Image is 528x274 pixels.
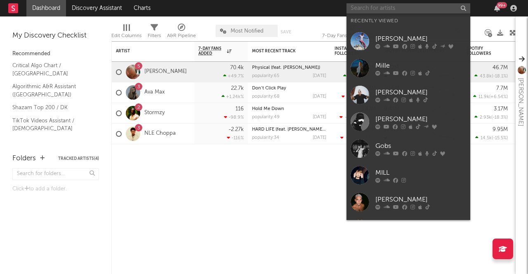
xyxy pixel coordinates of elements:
div: ( ) [343,73,376,79]
div: MILL [375,168,466,178]
a: [PERSON_NAME] [144,68,187,75]
div: ( ) [474,73,508,79]
a: [PERSON_NAME] [346,189,470,215]
a: Shazam Top 200 / DK [12,103,91,112]
a: HARD LIFE (feat. [PERSON_NAME][US_STATE]) [252,127,349,132]
div: [DATE] [313,115,326,119]
a: Mille [346,55,470,82]
div: Spotify Followers [467,46,495,56]
div: [DATE] [313,136,326,140]
a: [PERSON_NAME] [346,108,470,135]
div: Filters [148,21,161,44]
a: TikTok Videos Assistant / [DEMOGRAPHIC_DATA] [12,116,91,133]
span: -18.3 % [493,115,507,120]
span: +6.54 % [490,95,507,99]
div: 3.17M [494,106,508,112]
div: HARD LIFE (feat. Carey Washington) [252,127,326,132]
a: Don’t Click Play [252,86,286,91]
div: [PERSON_NAME] [375,194,466,204]
div: Hold Me Down [252,107,326,111]
div: Instagram Followers [335,46,363,56]
a: Gobs [346,135,470,162]
div: ( ) [339,115,376,120]
a: Physical (feat. [PERSON_NAME]) [252,66,320,70]
div: Gobs [375,141,466,151]
a: Hold Me Down [252,107,284,111]
div: 99 + [497,2,507,8]
div: ( ) [340,135,376,141]
div: Edit Columns [111,21,141,44]
div: [DATE] [313,74,326,78]
div: popularity: 65 [252,74,279,78]
div: popularity: 68 [252,94,280,99]
button: Save [280,30,291,34]
a: [PERSON_NAME] [346,28,470,55]
a: TikTok Sounds Assistant / Nordics [12,137,91,154]
span: 43.8k [480,74,492,79]
div: [PERSON_NAME] [375,114,466,124]
div: 7-Day Fans Added (7-Day Fans Added) [322,21,384,44]
span: 7-Day Fans Added [198,46,225,56]
div: +49.7 % [223,73,244,79]
button: 99+ [494,5,500,12]
div: Filters [148,31,161,41]
div: 70.4k [230,65,244,70]
div: ( ) [475,135,508,141]
div: Edit Columns [111,31,141,41]
div: Most Recent Track [252,49,314,54]
div: ( ) [474,115,508,120]
div: [PERSON_NAME] [516,78,526,126]
a: [PERSON_NAME] [346,82,470,108]
a: KESI [346,215,470,242]
input: Search for artists [346,3,470,14]
div: popularity: 49 [252,115,280,119]
a: NLE Choppa [144,130,176,137]
div: -2.27k [229,127,244,132]
div: Folders [12,154,36,164]
span: -2.55k [345,115,358,120]
div: Artist [116,49,178,54]
a: Stormzy [144,110,165,117]
span: -18.1 % [493,74,507,79]
div: popularity: 34 [252,136,279,140]
span: 11.9k [478,95,489,99]
div: ( ) [342,94,376,99]
span: -18.2k [346,136,359,141]
div: ( ) [473,94,508,99]
a: Critical Algo Chart / [GEOGRAPHIC_DATA] [12,61,91,78]
span: 2.93k [480,115,491,120]
a: Algorithmic A&R Assistant ([GEOGRAPHIC_DATA]) [12,82,91,99]
div: Click to add a folder. [12,184,99,194]
span: -15.5 % [493,136,507,141]
div: Recently Viewed [351,16,466,26]
a: MILL [346,162,470,189]
a: Ava Max [144,89,165,96]
div: A&R Pipeline [167,31,196,41]
div: Don’t Click Play [252,86,326,91]
div: 9.95M [493,127,508,132]
div: -98.9 % [224,115,244,120]
div: [DATE] [313,94,326,99]
div: 46.7M [493,65,508,70]
span: 14.5k [481,136,492,141]
input: Search for folders... [12,168,99,180]
div: My Discovery Checklist [12,31,99,41]
div: A&R Pipeline [167,21,196,44]
button: Tracked Artists(4) [58,157,99,161]
div: 22.7k [231,86,244,91]
div: 7.7M [496,86,508,91]
div: 7-Day Fans Added (7-Day Fans Added) [322,31,384,41]
div: +1.24k % [222,94,244,99]
div: Recommended [12,49,99,59]
div: [PERSON_NAME] [375,34,466,44]
div: -116 % [227,135,244,141]
span: Most Notified [231,28,264,34]
div: Mille [375,61,466,70]
div: [PERSON_NAME] [375,87,466,97]
div: 116 [236,106,244,112]
div: Physical (feat. Troye Sivan) [252,66,326,70]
